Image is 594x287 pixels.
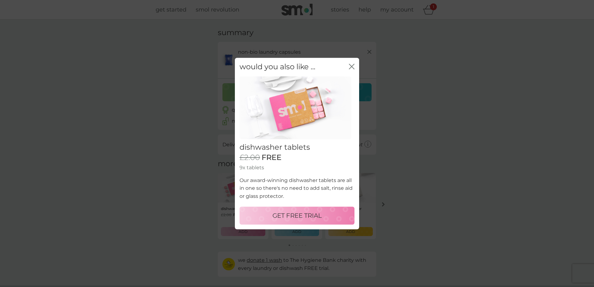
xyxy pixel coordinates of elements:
button: close [349,64,354,70]
p: GET FREE TRIAL [272,211,322,221]
span: £2.00 [240,153,260,162]
span: FREE [262,153,281,162]
p: 9x tablets [240,164,354,172]
h2: dishwasher tablets [240,143,354,152]
button: GET FREE TRIAL [240,207,354,225]
h2: would you also like ... [240,62,315,71]
p: Our award-winning dishwasher tablets are all in one so there's no need to add salt, rinse aid or ... [240,176,354,200]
